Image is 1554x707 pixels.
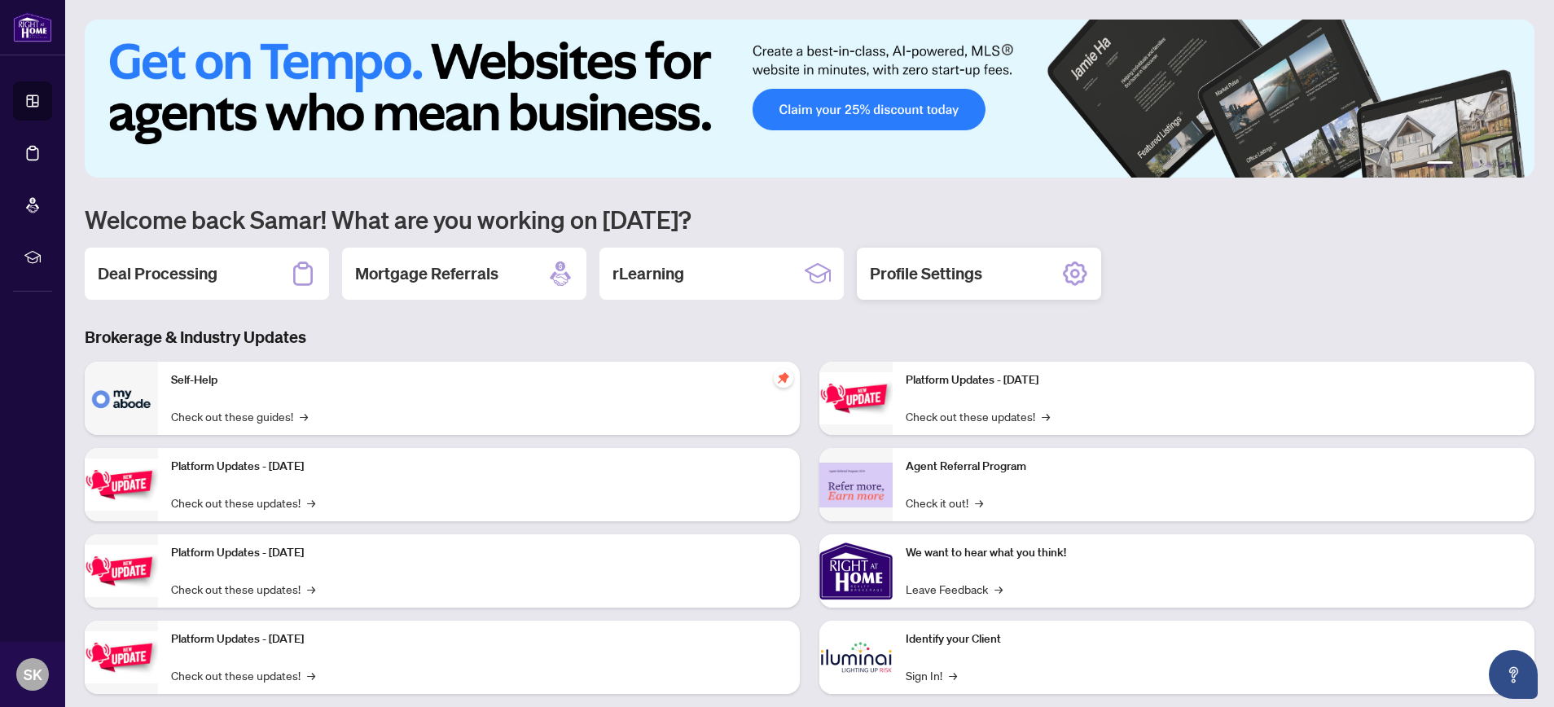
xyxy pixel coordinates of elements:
[307,494,315,512] span: →
[85,545,158,596] img: Platform Updates - July 21, 2025
[307,666,315,684] span: →
[774,368,793,388] span: pushpin
[819,372,893,424] img: Platform Updates - June 23, 2025
[906,371,1521,389] p: Platform Updates - [DATE]
[819,463,893,507] img: Agent Referral Program
[906,630,1521,648] p: Identify your Client
[994,580,1003,598] span: →
[1489,650,1538,699] button: Open asap
[13,12,52,42] img: logo
[24,663,42,686] span: SK
[1486,161,1492,168] button: 4
[300,407,308,425] span: →
[906,580,1003,598] a: Leave Feedback→
[1473,161,1479,168] button: 3
[171,630,787,648] p: Platform Updates - [DATE]
[870,262,982,285] h2: Profile Settings
[906,544,1521,562] p: We want to hear what you think!
[171,494,315,512] a: Check out these updates!→
[171,458,787,476] p: Platform Updates - [DATE]
[819,621,893,694] img: Identify your Client
[1042,407,1050,425] span: →
[171,407,308,425] a: Check out these guides!→
[171,544,787,562] p: Platform Updates - [DATE]
[85,459,158,510] img: Platform Updates - September 16, 2025
[949,666,957,684] span: →
[307,580,315,598] span: →
[906,666,957,684] a: Sign In!→
[1499,161,1505,168] button: 5
[85,204,1534,235] h1: Welcome back Samar! What are you working on [DATE]?
[612,262,684,285] h2: rLearning
[1427,161,1453,168] button: 1
[85,362,158,435] img: Self-Help
[906,458,1521,476] p: Agent Referral Program
[355,262,498,285] h2: Mortgage Referrals
[171,371,787,389] p: Self-Help
[85,20,1534,178] img: Slide 0
[975,494,983,512] span: →
[171,666,315,684] a: Check out these updates!→
[98,262,217,285] h2: Deal Processing
[85,631,158,683] img: Platform Updates - July 8, 2025
[85,326,1534,349] h3: Brokerage & Industry Updates
[1512,161,1518,168] button: 6
[1460,161,1466,168] button: 2
[906,494,983,512] a: Check it out!→
[819,534,893,608] img: We want to hear what you think!
[171,580,315,598] a: Check out these updates!→
[906,407,1050,425] a: Check out these updates!→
